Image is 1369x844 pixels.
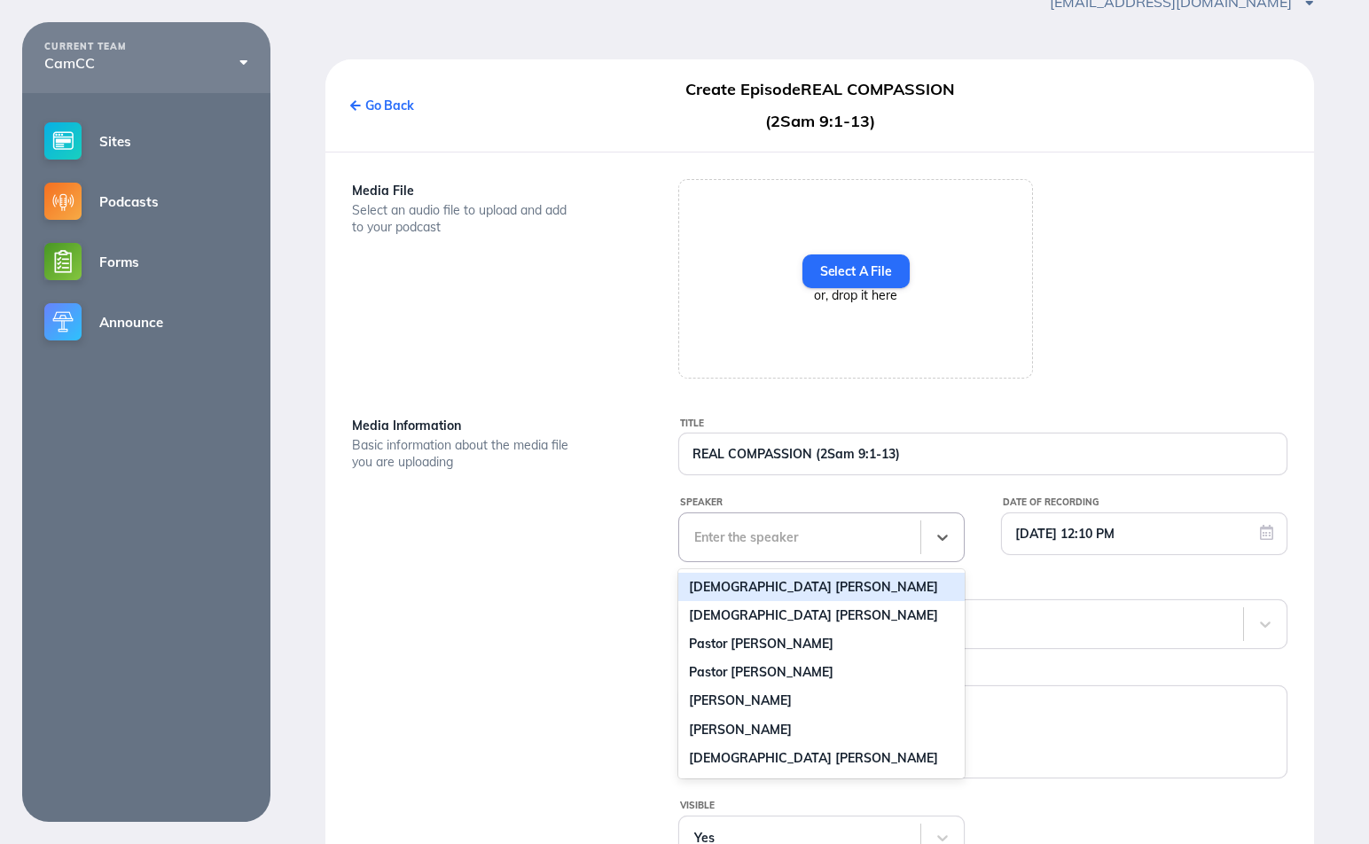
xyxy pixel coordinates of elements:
div: Speaker [680,493,965,512]
img: podcasts-small@2x.png [44,183,82,220]
div: CURRENT TEAM [44,42,248,52]
div: Select an audio file to upload and add to your podcast [352,202,574,236]
img: forms-small@2x.png [44,243,82,280]
div: Series [680,580,1287,599]
div: CamCC [44,55,248,71]
div: [PERSON_NAME] [678,686,965,715]
div: Basic information about the media file you are uploading [352,437,574,471]
div: Pastor [PERSON_NAME] [678,629,965,658]
div: Visible [680,796,965,816]
div: Title [680,414,1287,434]
a: Sites [22,111,270,171]
img: sites-small@2x.png [44,122,82,160]
div: or, drop it here [802,288,910,302]
div: Date of Recording [1003,493,1287,512]
a: Podcasts [22,171,270,231]
input: SpeakerEnter the speaker[DEMOGRAPHIC_DATA] [PERSON_NAME][DEMOGRAPHIC_DATA] [PERSON_NAME]Pastor [P... [694,530,698,544]
div: [DEMOGRAPHIC_DATA] [PERSON_NAME] [678,744,965,772]
a: Forms [22,231,270,292]
input: New Episode Title [679,434,1287,474]
img: announce-small@2x.png [44,303,82,340]
label: Select A File [802,254,910,288]
div: Media Information [352,414,634,437]
div: [DEMOGRAPHIC_DATA] [PERSON_NAME] [678,772,965,801]
div: Media File [352,179,634,202]
div: [DEMOGRAPHIC_DATA] [PERSON_NAME] [678,601,965,629]
a: Go Back [350,98,414,113]
div: Description [680,667,1287,686]
div: [PERSON_NAME] [678,715,965,744]
div: Create EpisodeREAL COMPASSION (2Sam 9:1-13) [663,74,976,137]
div: Pastor [PERSON_NAME] [678,658,965,686]
div: [DEMOGRAPHIC_DATA] [PERSON_NAME] [678,573,965,601]
a: Announce [22,292,270,352]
